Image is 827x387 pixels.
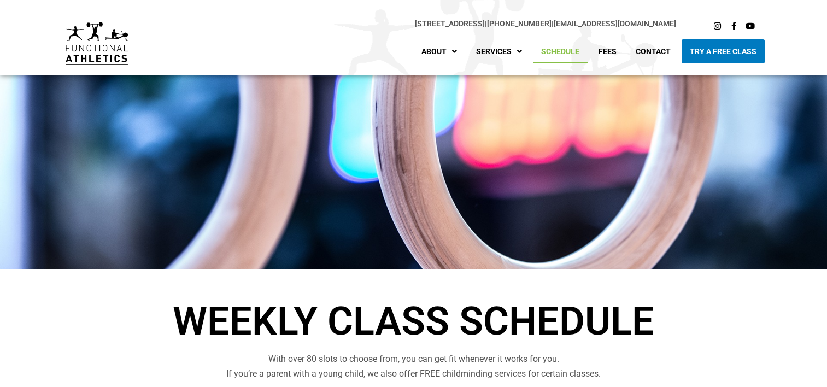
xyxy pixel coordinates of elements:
[108,302,720,341] h1: Weekly Class Schedule
[554,19,676,28] a: [EMAIL_ADDRESS][DOMAIN_NAME]
[413,39,465,63] a: About
[468,39,530,63] a: Services
[108,352,720,381] p: With over 80 slots to choose from, you can get fit whenever it works for you. If you’re a parent ...
[66,22,128,64] img: default-logo
[150,17,676,30] p: |
[487,19,552,28] a: [PHONE_NUMBER]
[533,39,588,63] a: Schedule
[627,39,679,63] a: Contact
[590,39,625,63] a: Fees
[415,19,485,28] a: [STREET_ADDRESS]
[682,39,765,63] a: Try A Free Class
[415,19,487,28] span: |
